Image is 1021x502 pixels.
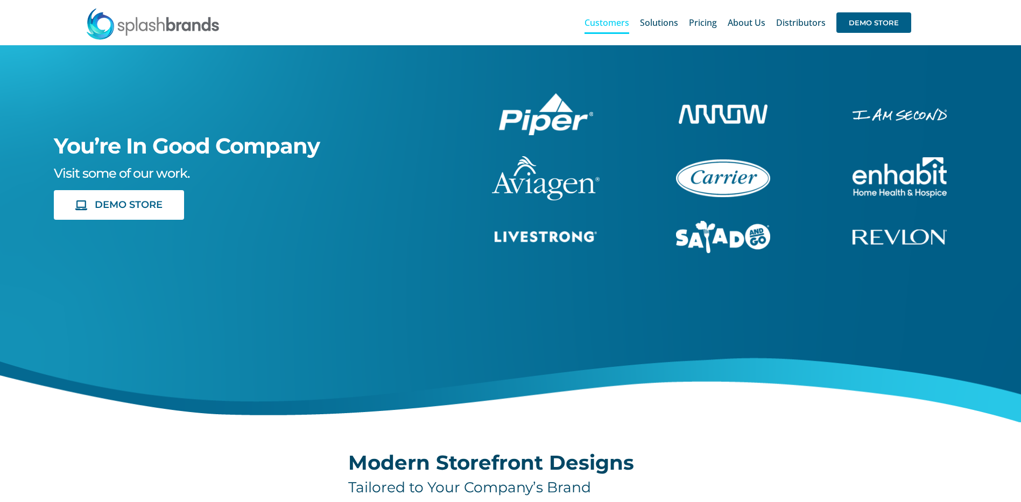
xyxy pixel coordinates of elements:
[836,12,911,33] span: DEMO STORE
[54,133,320,159] span: You’re In Good Company
[676,219,770,231] a: sng-1C
[499,92,593,103] a: piper-White
[348,479,673,496] h4: Tailored to Your Company’s Brand
[348,452,673,473] h2: Modern Storefront Designs
[495,229,597,241] a: livestrong-5E-website
[676,221,770,253] img: Salad And Go Store
[853,228,947,240] a: revlon-flat-white
[679,103,767,115] a: arrow-white
[676,158,770,170] a: carrier-1B
[585,5,629,40] a: Customers
[495,231,597,242] img: Livestrong Store
[54,190,184,220] a: DEMO STORE
[689,18,717,27] span: Pricing
[585,5,911,40] nav: Main Menu
[728,18,765,27] span: About Us
[776,5,826,40] a: Distributors
[689,5,717,40] a: Pricing
[676,159,770,197] img: Carrier Brand Store
[776,18,826,27] span: Distributors
[86,8,220,40] img: SplashBrands.com Logo
[853,229,947,245] img: Revlon
[853,157,947,197] img: Enhabit Gear Store
[853,108,947,121] img: I Am Second Store
[499,93,593,135] img: Piper Pilot Ship
[54,165,189,181] span: Visit some of our work.
[585,18,629,27] span: Customers
[836,5,911,40] a: DEMO STORE
[640,18,678,27] span: Solutions
[679,104,767,123] img: Arrow Store
[853,107,947,118] a: enhabit-stacked-white
[492,156,600,200] img: aviagen-1C
[853,156,947,168] a: enhabit-stacked-white
[95,199,163,211] span: DEMO STORE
